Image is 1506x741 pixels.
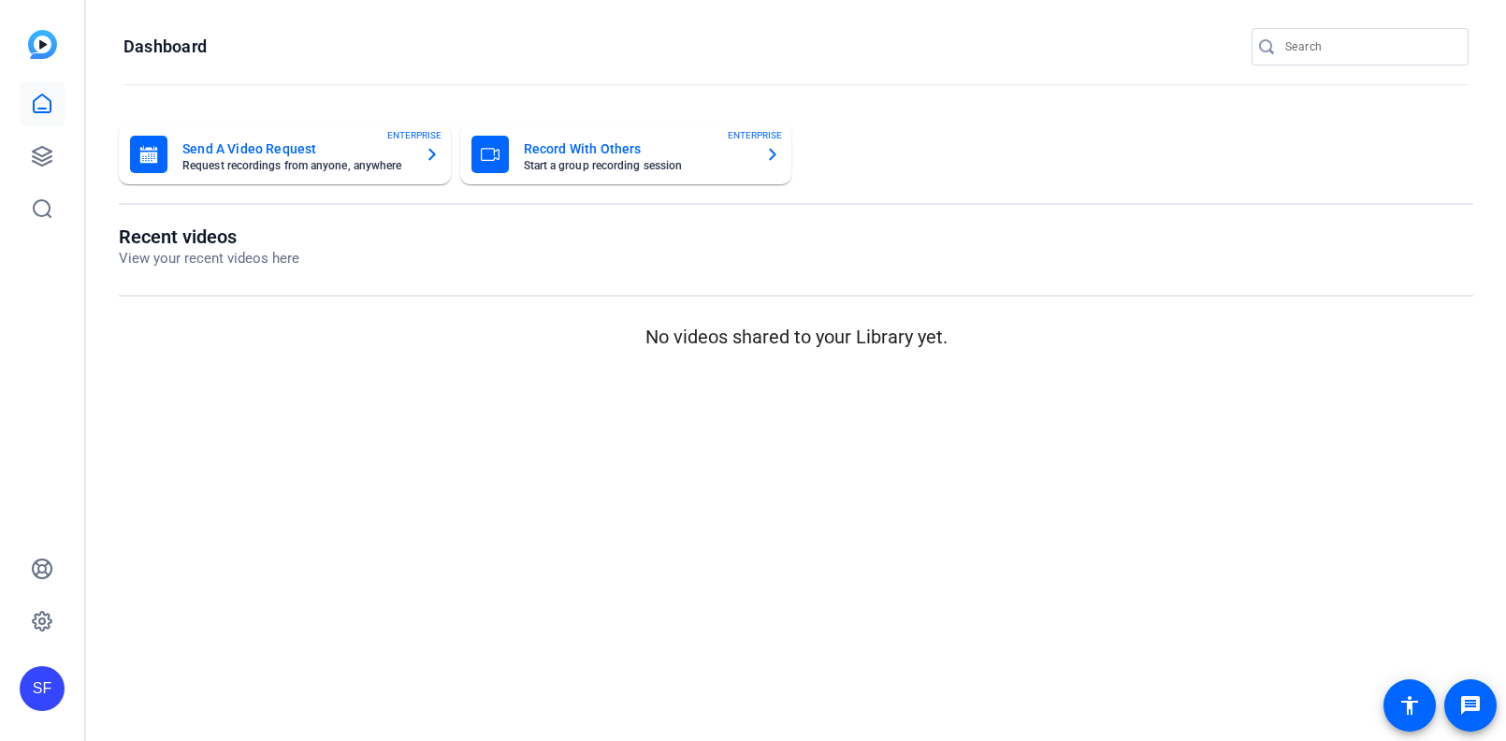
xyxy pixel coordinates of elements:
p: View your recent videos here [119,248,299,269]
mat-card-subtitle: Request recordings from anyone, anywhere [182,160,410,171]
mat-icon: message [1459,694,1482,717]
h1: Dashboard [123,36,207,58]
mat-card-subtitle: Start a group recording session [524,160,751,171]
h1: Recent videos [119,225,299,248]
input: Search [1285,36,1454,58]
span: ENTERPRISE [728,128,782,142]
p: No videos shared to your Library yet. [119,323,1473,351]
img: blue-gradient.svg [28,30,57,59]
div: SF [20,666,65,711]
button: Send A Video RequestRequest recordings from anyone, anywhereENTERPRISE [119,124,451,184]
mat-icon: accessibility [1398,694,1421,717]
span: ENTERPRISE [387,128,442,142]
mat-card-title: Record With Others [524,138,751,160]
button: Record With OthersStart a group recording sessionENTERPRISE [460,124,792,184]
mat-card-title: Send A Video Request [182,138,410,160]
